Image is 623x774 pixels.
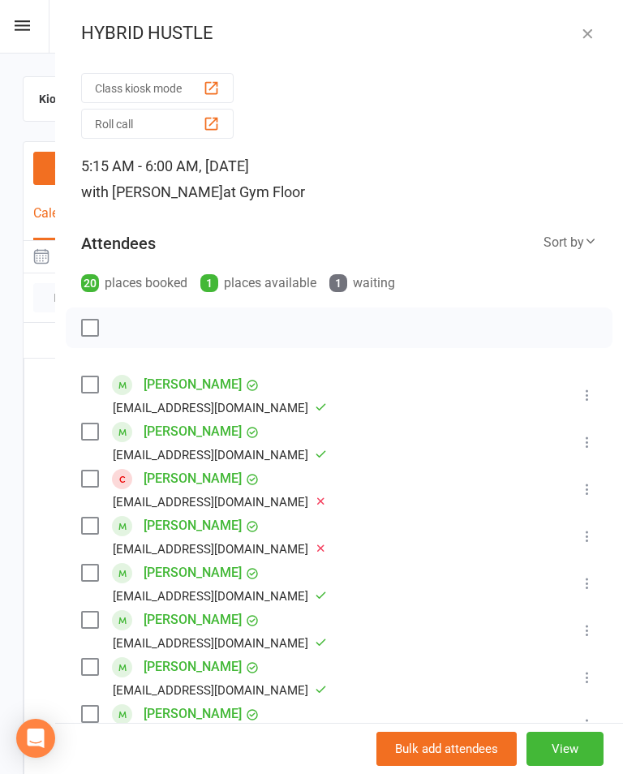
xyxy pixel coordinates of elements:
[113,586,327,607] div: [EMAIL_ADDRESS][DOMAIN_NAME]
[81,183,223,200] span: with [PERSON_NAME]
[376,732,517,766] button: Bulk add attendees
[81,153,597,205] div: 5:15 AM - 6:00 AM, [DATE]
[81,272,187,295] div: places booked
[16,719,55,758] div: Open Intercom Messenger
[113,539,327,560] div: [EMAIL_ADDRESS][DOMAIN_NAME]
[144,419,242,445] a: [PERSON_NAME]
[39,92,108,105] strong: Kiosk modes:
[144,466,242,492] a: [PERSON_NAME]
[526,732,604,766] button: View
[33,152,157,185] button: Class / Event
[200,274,218,292] div: 1
[144,607,242,633] a: [PERSON_NAME]
[33,205,84,240] button: Calendar
[113,492,327,513] div: [EMAIL_ADDRESS][DOMAIN_NAME]
[81,109,234,139] button: Roll call
[24,241,99,273] button: [DATE]
[329,272,395,295] div: waiting
[329,274,347,292] div: 1
[81,274,99,292] div: 20
[144,654,242,680] a: [PERSON_NAME]
[144,701,242,727] a: [PERSON_NAME]
[223,183,305,200] span: at Gym Floor
[55,23,623,44] div: HYBRID HUSTLE
[81,232,156,255] div: Attendees
[144,372,242,398] a: [PERSON_NAME]
[33,283,93,312] button: Day
[113,398,327,419] div: [EMAIL_ADDRESS][DOMAIN_NAME]
[144,560,242,586] a: [PERSON_NAME]
[113,680,327,701] div: [EMAIL_ADDRESS][DOMAIN_NAME]
[200,272,316,295] div: places available
[113,633,327,654] div: [EMAIL_ADDRESS][DOMAIN_NAME]
[24,323,106,357] th: Sun
[544,232,597,253] div: Sort by
[81,73,234,103] button: Class kiosk mode
[144,513,242,539] a: [PERSON_NAME]
[113,445,327,466] div: [EMAIL_ADDRESS][DOMAIN_NAME]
